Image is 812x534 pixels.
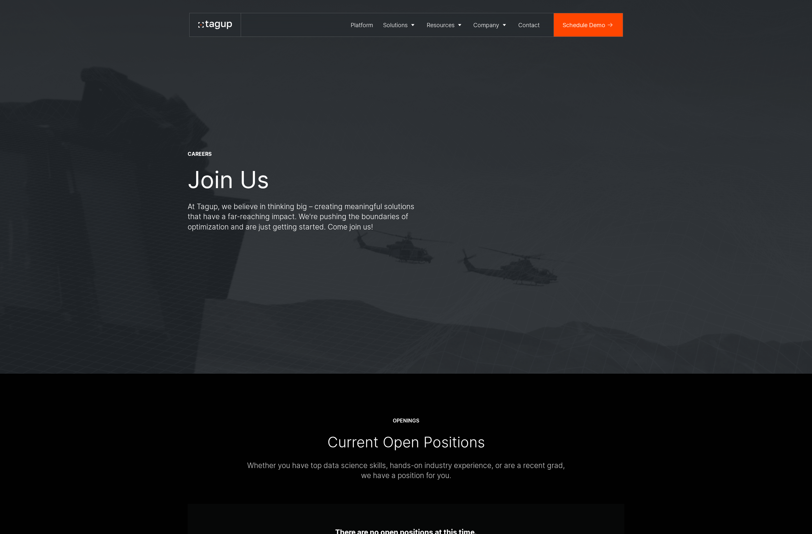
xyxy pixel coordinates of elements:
[513,13,545,37] a: Contact
[563,21,605,29] div: Schedule Demo
[188,166,269,193] h1: Join Us
[393,417,419,424] div: OPENINGS
[518,21,540,29] div: Contact
[554,13,623,37] a: Schedule Demo
[422,13,468,37] a: Resources
[246,460,566,481] div: Whether you have top data science skills, hands-on industry experience, or are a recent grad, we ...
[188,201,421,232] p: At Tagup, we believe in thinking big – creating meaningful solutions that have a far-reaching imp...
[346,13,378,37] a: Platform
[427,21,455,29] div: Resources
[351,21,373,29] div: Platform
[378,13,422,37] a: Solutions
[188,151,212,158] div: CAREERS
[383,21,408,29] div: Solutions
[468,13,513,37] a: Company
[327,433,485,451] div: Current Open Positions
[473,21,499,29] div: Company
